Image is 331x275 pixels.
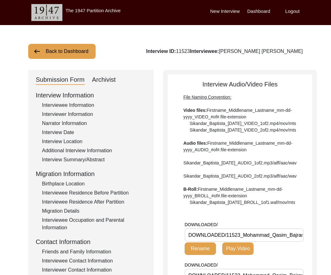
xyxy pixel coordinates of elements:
div: Interview Audio/Video Files [168,80,312,206]
button: Rename [185,242,216,255]
b: B-Roll: [183,187,198,192]
div: Narrator Information [42,120,146,127]
span: DOWNLOADED/ [185,222,218,227]
div: Interviewer Contact Information [42,266,146,274]
button: Back to Dashboard [28,44,96,59]
div: Interviewer Information [42,111,146,118]
div: Interview Date [42,129,146,136]
img: arrow-left.png [33,48,41,55]
label: Logout [285,8,300,15]
b: Audio files: [183,141,207,146]
div: Archivist [92,75,116,85]
div: Interview Information [36,91,146,100]
div: Additional Interview Information [42,147,146,154]
div: Birthplace Location [42,180,146,188]
b: Interview ID: [146,49,176,54]
b: Interviewee: [190,49,219,54]
div: Interview Location [42,138,146,145]
img: header-logo.png [31,4,62,21]
div: Friends and Family Information [42,248,146,256]
div: Interview Summary/Abstract [42,156,146,163]
div: Interviewee Contact Information [42,257,146,265]
div: Interviewee Residence After Partition [42,198,146,206]
label: New Interview [210,8,240,15]
div: Interviewee Occupation and Parental Information [42,216,146,231]
label: The 1947 Partition Archive [66,8,121,13]
span: File Naming Convention: [183,95,231,100]
span: DOWNLOADED/ [185,262,218,267]
div: Firstname_Middlename_Lastname_mm-dd-yyyy_VIDEO_#of#.file-extension Sikandar_Baptista_[DATE]_VIDEO... [183,94,297,206]
div: Contact Information [36,237,146,246]
div: Interviewee Information [42,101,146,109]
div: Interviewee Residence Before Partition [42,189,146,197]
div: Submission Form [36,75,85,85]
div: Migration Details [42,207,146,215]
div: Migration Information [36,169,146,179]
b: Video files: [183,108,207,113]
button: Play Video [222,242,254,255]
label: Dashboard [247,8,270,15]
div: 11523 [PERSON_NAME] [PERSON_NAME] [146,48,303,55]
